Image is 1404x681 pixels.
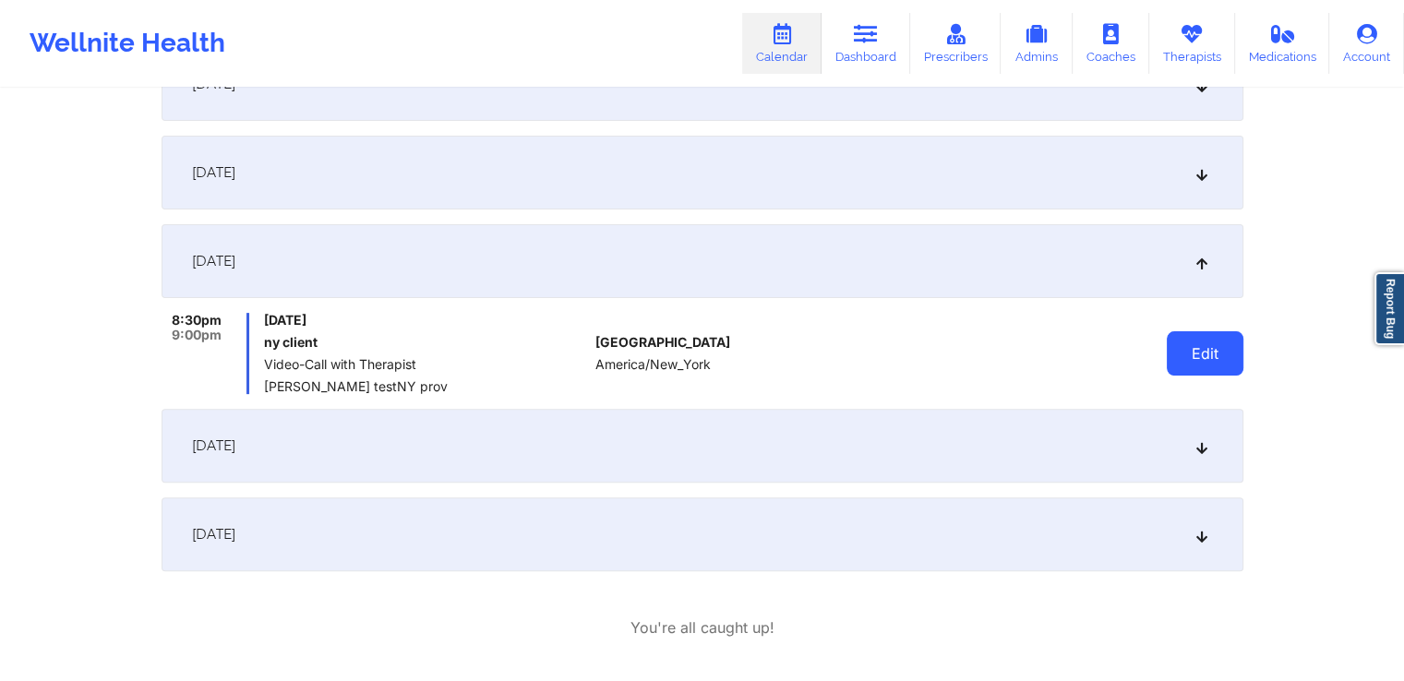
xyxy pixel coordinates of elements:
span: [DATE] [192,436,235,455]
span: Video-Call with Therapist [264,357,588,372]
a: Medications [1235,13,1330,74]
span: 9:00pm [172,328,222,342]
a: Prescribers [910,13,1002,74]
h6: ny client [264,335,588,350]
p: You're all caught up! [630,617,774,639]
a: Calendar [742,13,822,74]
span: [DATE] [192,525,235,544]
span: [PERSON_NAME] testNY prov [264,379,588,394]
button: Edit [1167,331,1243,376]
a: Therapists [1149,13,1235,74]
span: [DATE] [264,313,588,328]
a: Account [1329,13,1404,74]
a: Admins [1001,13,1073,74]
span: America/New_York [595,357,711,372]
span: [DATE] [192,252,235,270]
span: [GEOGRAPHIC_DATA] [595,335,730,350]
a: Dashboard [822,13,910,74]
span: [DATE] [192,163,235,182]
span: 8:30pm [172,313,222,328]
a: Report Bug [1374,272,1404,345]
a: Coaches [1073,13,1149,74]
